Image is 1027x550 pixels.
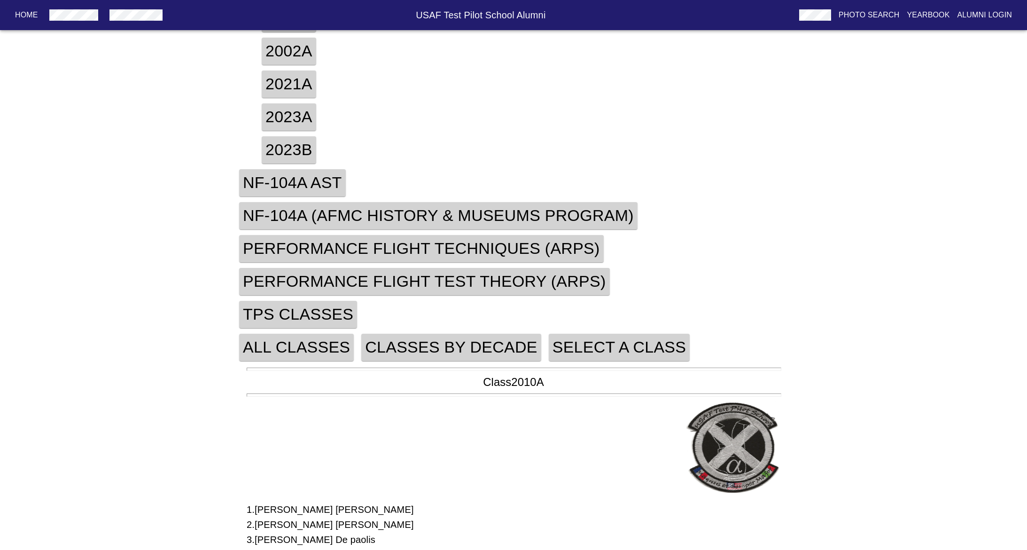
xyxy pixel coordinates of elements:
button: TPS Classes [235,298,361,331]
button: 2002a [258,35,320,68]
h4: 2023a [262,103,316,131]
button: NF-104A (AFMC History & Museums Program) [235,199,641,232]
h4: Performance Flight Test Theory (ARPS) [239,268,610,295]
button: Yearbook [903,7,953,24]
h6: 2 . [PERSON_NAME] [PERSON_NAME] [247,517,414,532]
button: 2023a [258,101,320,134]
h4: Performance Flight Techniques (ARPS) [239,235,604,262]
button: All Classes [235,331,358,364]
p: Home [15,9,38,21]
button: 2023b [258,134,320,166]
h6: 1 . [PERSON_NAME] [PERSON_NAME] [247,502,414,517]
h4: NF-104A (AFMC History & Museums Program) [239,202,638,229]
button: Performance Flight Techniques (ARPS) [235,232,607,265]
button: Photo Search [835,7,903,24]
h4: 2002a [262,38,316,65]
p: Yearbook [907,9,949,21]
p: Photo Search [839,9,900,21]
h5: Class 2010A [247,375,780,390]
button: Home [11,7,42,24]
h4: Classes By Decade [361,334,541,361]
button: Performance Flight Test Theory (ARPS) [235,265,614,298]
h6: 3 . [PERSON_NAME] De paolis [247,532,375,547]
h4: All Classes [239,334,354,361]
h6: USAF Test Pilot School Alumni [166,8,795,23]
button: Select A Class [545,331,693,364]
h4: TPS Classes [239,301,357,328]
h4: 2021a [262,71,316,98]
button: NF-104A AST [235,166,350,199]
p: Alumni Login [957,9,1012,21]
button: Alumni Login [954,7,1016,24]
button: Classes By Decade [358,331,545,364]
h4: 2023b [262,136,316,164]
img: class patch [686,401,780,495]
h4: NF-104A AST [239,169,346,196]
h4: Select A Class [549,334,690,361]
button: 2021a [258,68,320,101]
